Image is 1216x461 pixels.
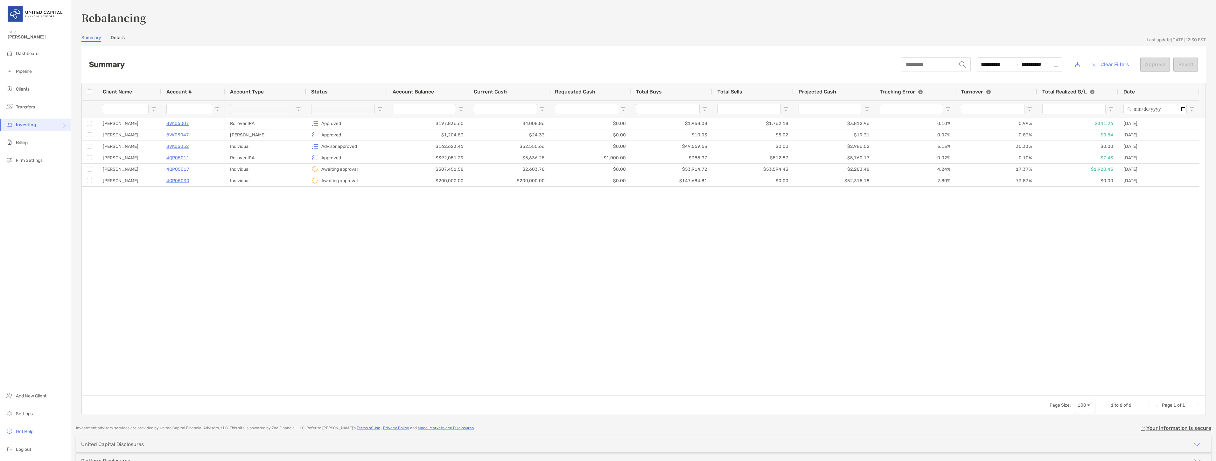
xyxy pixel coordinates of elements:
[357,426,380,430] a: Terms of Use
[225,141,306,152] div: Individual
[555,104,618,114] input: Requested Cash Filter Input
[550,141,631,152] div: $0.00
[8,34,67,40] span: [PERSON_NAME]!
[1123,403,1128,408] span: of
[103,89,132,95] span: Client Name
[166,177,189,185] a: 4QP05030
[6,427,13,435] img: get-help icon
[16,140,28,145] span: Billing
[956,129,1037,141] div: 0.83%
[225,152,306,163] div: Rollover IRA
[875,141,956,152] div: 3.13%
[89,60,125,69] h2: Summary
[880,89,923,95] div: Tracking Error
[166,165,189,173] a: 4QP05017
[555,89,595,95] span: Requested Cash
[98,129,161,141] div: [PERSON_NAME]
[793,129,875,141] div: $19.31
[383,426,409,430] a: Privacy Policy
[875,164,956,175] div: 4.24%
[550,164,631,175] div: $0.00
[311,89,328,95] span: Status
[875,118,956,129] div: 0.10%
[311,120,319,127] img: icon status
[1108,107,1113,112] button: Open Filter Menu
[631,118,712,129] div: $1,958.08
[1154,403,1159,408] div: Previous Page
[636,104,700,114] input: Total Buys Filter Input
[230,89,264,95] span: Account Type
[388,129,469,141] div: $1,204.83
[474,89,507,95] span: Current Cash
[16,158,43,163] span: Firm Settings
[418,426,474,430] a: Model Marketplace Disclosures
[1078,403,1086,408] div: 100
[388,164,469,175] div: $307,451.58
[1037,175,1118,186] div: $0.00
[225,175,306,186] div: Individual
[1146,425,1211,431] p: Your information is secure
[388,141,469,152] div: $162,623.41
[16,393,46,399] span: Add New Client
[1118,164,1199,175] div: [DATE]
[550,118,631,129] div: $0.00
[393,104,456,114] input: Account Balance Filter Input
[98,141,161,152] div: [PERSON_NAME]
[311,177,319,184] img: icon status
[1075,398,1095,413] div: Page Size
[550,129,631,141] div: $0.00
[321,131,341,139] p: Approved
[946,107,951,112] button: Open Filter Menu
[1118,129,1199,141] div: [DATE]
[469,164,550,175] div: $2,603.78
[225,164,306,175] div: Individual
[1195,403,1200,408] div: Last Page
[1177,403,1181,408] span: of
[166,104,212,114] input: Account # Filter Input
[388,152,469,163] div: $392,051.29
[6,67,13,75] img: pipeline icon
[469,129,550,141] div: $24.33
[6,120,13,128] img: investing icon
[166,142,189,150] a: 8VK05052
[712,129,793,141] div: $5.02
[1120,403,1122,408] span: 6
[6,49,13,57] img: dashboard icon
[961,89,991,95] div: Turnover
[1188,403,1193,408] div: Next Page
[636,89,662,95] span: Total Buys
[321,154,341,162] p: Approved
[799,104,862,114] input: Projected Cash Filter Input
[712,152,793,163] div: $512.87
[166,131,189,139] a: 8VK05047
[1147,37,1206,43] div: Last update [DATE] 12:30 EST
[1037,141,1118,152] div: $0.00
[1027,107,1032,112] button: Open Filter Menu
[1162,403,1172,408] span: Page
[98,118,161,129] div: [PERSON_NAME]
[16,51,38,56] span: Dashboard
[631,175,712,186] div: $147,684.81
[1037,129,1118,141] div: $0.84
[76,426,475,430] p: Investment advisory services are provided by United Capital Financial Advisors, LLC . This site i...
[1189,107,1194,112] button: Open Filter Menu
[388,175,469,186] div: $200,000.00
[1042,104,1106,114] input: Total Realized G/L Filter Input
[16,447,31,452] span: Log out
[6,138,13,146] img: billing icon
[377,107,382,112] button: Open Filter Menu
[1014,62,1019,67] span: swap-right
[225,129,306,141] div: [PERSON_NAME]
[631,164,712,175] div: $53,914.72
[98,175,161,186] div: [PERSON_NAME]
[1050,403,1071,408] div: Page Size:
[81,10,1206,25] h3: Rebalancing
[321,120,341,127] p: Approved
[311,165,319,173] img: icon status
[550,175,631,186] div: $0.00
[1118,175,1199,186] div: [DATE]
[631,129,712,141] div: $10.03
[956,152,1037,163] div: 0.10%
[875,152,956,163] div: 0.02%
